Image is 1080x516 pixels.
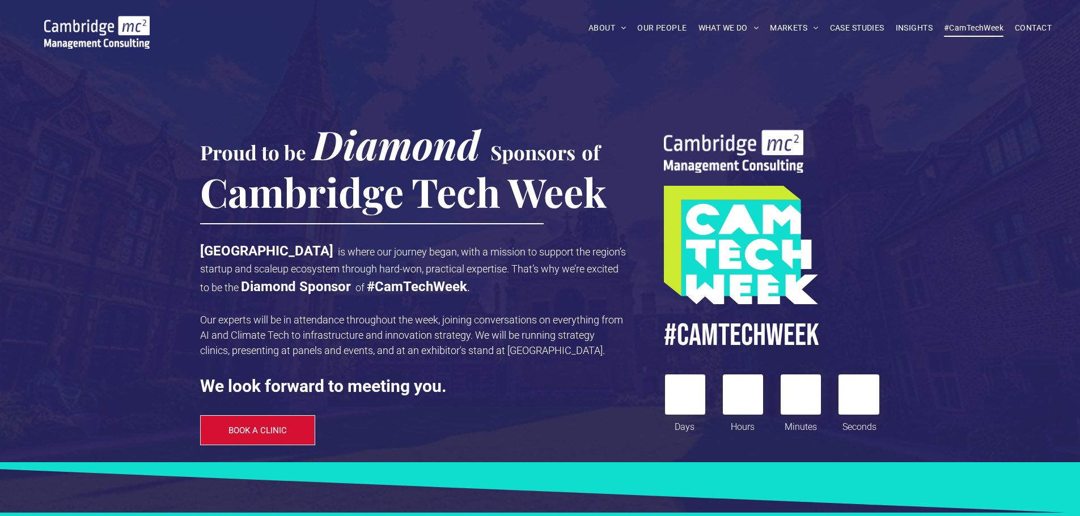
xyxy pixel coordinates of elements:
[490,139,575,165] span: Sponsors
[44,16,150,49] img: Cambridge MC Logo
[355,282,365,293] span: of
[200,376,447,396] strong: We look forward to meeting you.
[582,139,600,165] span: of
[840,415,879,434] div: Seconds
[200,246,626,293] span: is where our journey began, with a mission to support the region’s startup and scaleup ecosystem ...
[723,415,763,434] div: Hours
[200,314,623,356] span: Our experts will be in attendance throughout the week, joining conversations on everything from A...
[665,415,705,434] div: Days
[583,19,632,37] a: ABOUT
[312,117,480,170] span: Diamond
[200,415,316,445] a: BOOK A CLINIC
[200,243,333,259] strong: [GEOGRAPHIC_DATA]
[632,19,692,37] a: OUR PEOPLE
[241,279,351,295] strong: Diamond Sponsor
[764,19,824,37] a: MARKETS
[200,139,306,165] span: Proud to be
[890,19,938,37] a: INSIGHTS
[781,415,821,434] div: Minutes
[1009,19,1057,37] a: CONTACT
[664,317,819,355] span: #CamTECHWEEK
[200,165,607,218] span: Cambridge Tech Week
[824,19,890,37] a: CASE STUDIES
[693,19,765,37] a: WHAT WE DO
[228,425,287,436] span: BOOK A CLINIC
[467,282,470,293] span: .
[367,279,467,295] strong: #CamTechWeek
[938,19,1009,37] a: #CamTechWeek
